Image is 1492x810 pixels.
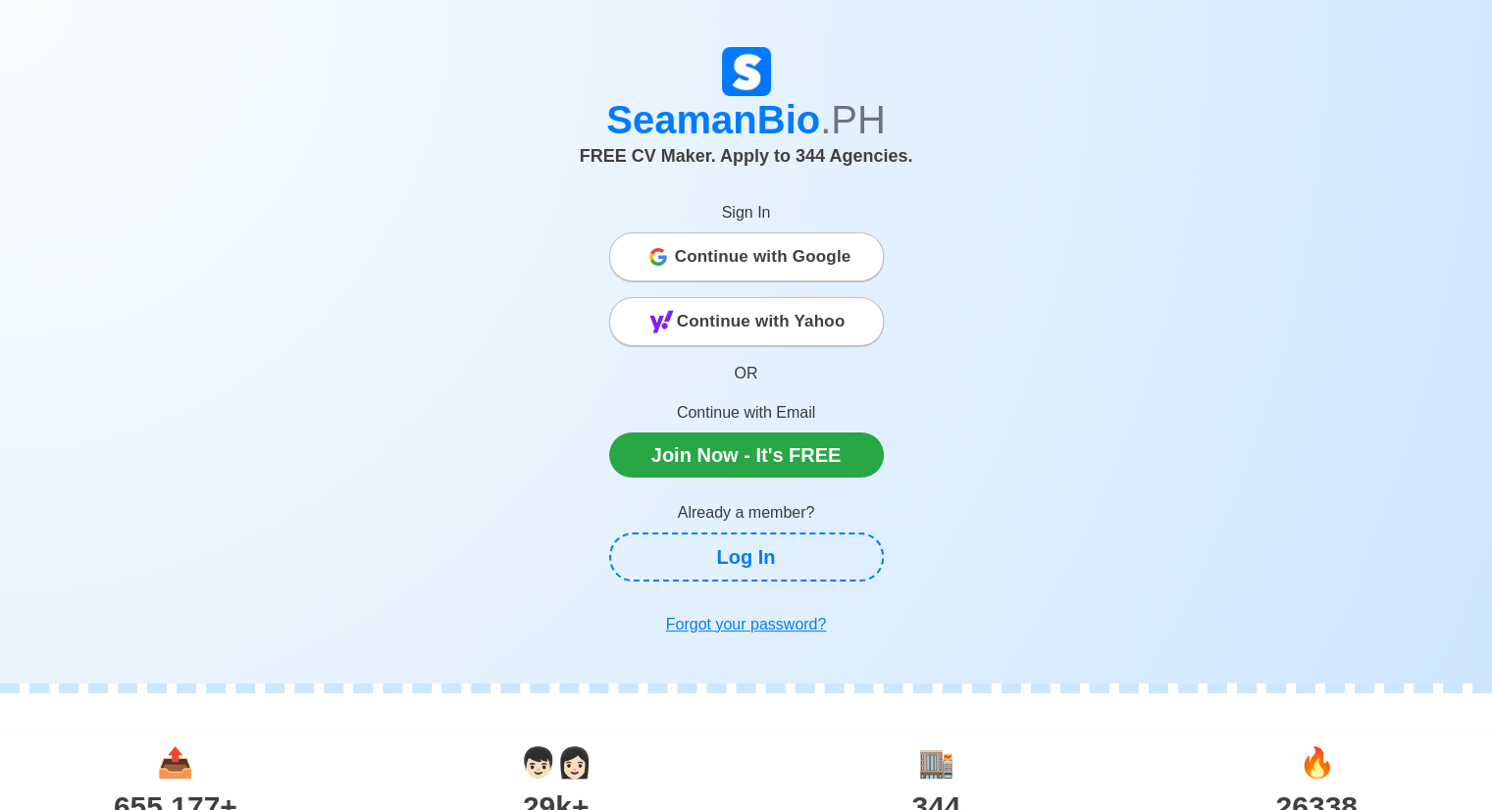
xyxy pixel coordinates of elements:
img: Logo [722,47,771,96]
p: Continue with Email [609,401,884,425]
p: Already a member? [609,501,884,525]
p: Sign In [609,201,884,225]
u: Forgot your password? [666,616,827,633]
span: agencies [918,746,954,779]
span: jobs [1299,746,1335,779]
span: Continue with Yahoo [677,302,846,341]
span: users [520,746,592,779]
button: Continue with Google [609,232,884,281]
span: applications [157,746,193,779]
a: Join Now - It's FREE [609,432,884,478]
button: Continue with Yahoo [609,297,884,346]
span: .PH [820,98,886,141]
span: FREE CV Maker. Apply to 344 Agencies. [580,146,913,166]
span: Continue with Google [675,237,851,277]
a: Log In [609,532,884,582]
a: Forgot your password? [609,605,884,644]
h1: SeamanBio [202,96,1291,143]
p: OR [609,362,884,385]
